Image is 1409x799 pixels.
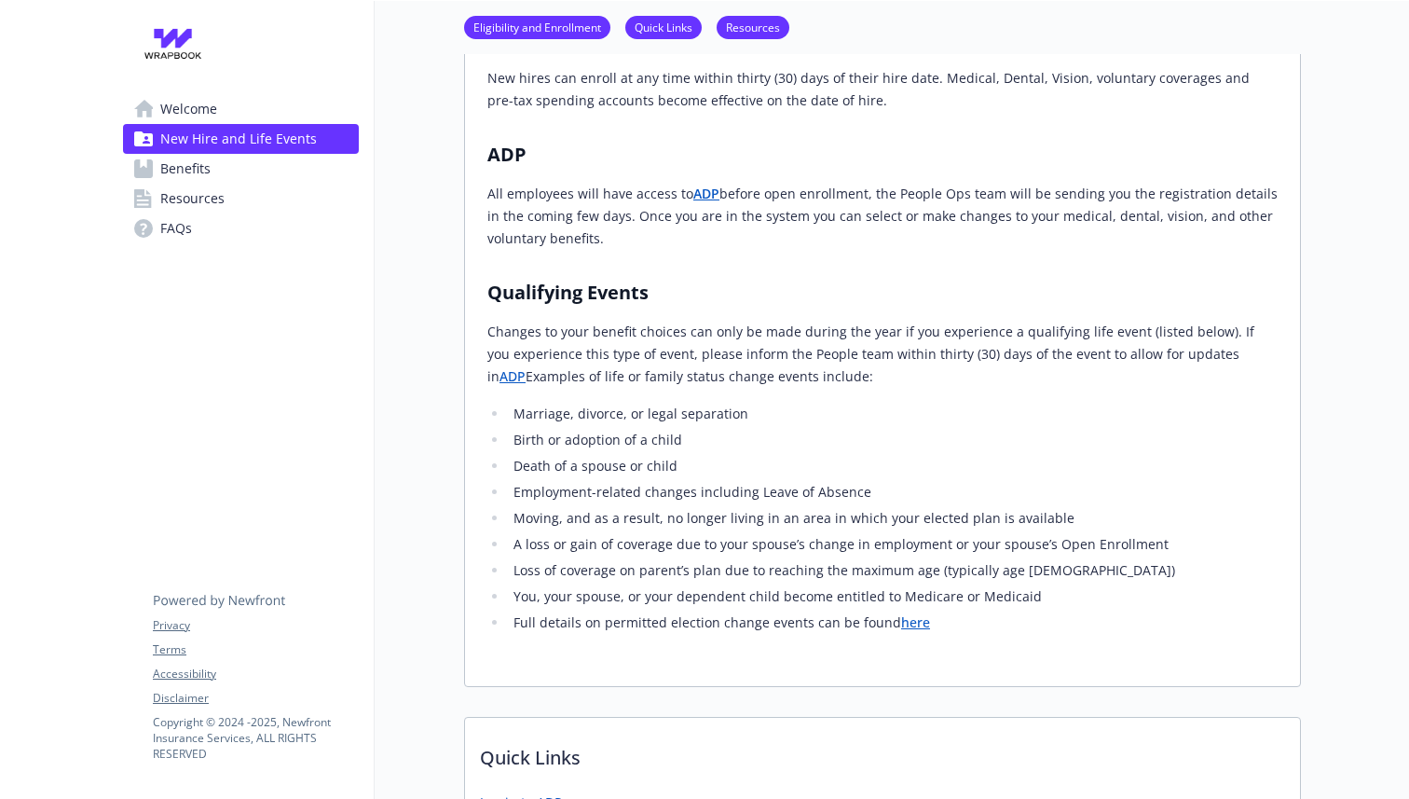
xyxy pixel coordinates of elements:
li: Moving, and as a result, no longer living in an area in which your elected plan is available [508,507,1278,530]
a: Accessibility [153,666,358,682]
a: Resources [717,18,789,35]
p: New hires can enroll at any time within thirty (30) days of their hire date. Medical, Dental, Vis... [487,67,1278,112]
a: Benefits [123,154,359,184]
p: Quick Links [465,718,1300,787]
a: ADP [499,367,526,385]
li: Marriage, divorce, or legal separation [508,403,1278,425]
span: Welcome [160,94,217,124]
li: A loss or gain of coverage due to your spouse’s change in employment or your spouse’s Open Enroll... [508,533,1278,556]
span: Benefits [160,154,211,184]
a: ADP [693,185,719,202]
a: Resources [123,184,359,214]
p: All employees will have access to before open enrollment, the People Ops team will be sending you... [487,183,1278,250]
a: Terms [153,641,358,658]
li: Full details on permitted election change events can be found [508,612,1278,634]
strong: Qualifying Events [487,280,649,305]
a: Eligibility and Enrollment [464,18,610,35]
a: Quick Links [625,18,702,35]
a: here [901,613,930,631]
a: New Hire and Life Events [123,124,359,154]
a: Disclaimer [153,690,358,707]
a: Welcome [123,94,359,124]
li: Loss of coverage on parent’s plan due to reaching the maximum age (typically age [DEMOGRAPHIC_DATA]) [508,559,1278,582]
span: Resources [160,184,225,214]
a: Privacy [153,617,358,634]
span: New Hire and Life Events [160,124,317,154]
li: You, your spouse, or your dependent child become entitled to Medicare or Medicaid [508,585,1278,608]
strong: ADP [487,142,527,167]
li: Employment-related changes including Leave of Absence [508,481,1278,503]
span: FAQs [160,214,192,243]
p: Copyright © 2024 - 2025 , Newfront Insurance Services, ALL RIGHTS RESERVED [153,714,358,762]
li: Death of a spouse or child [508,455,1278,477]
p: Changes to your benefit choices can only be made during the year if you experience a qualifying l... [487,321,1278,388]
a: FAQs [123,214,359,243]
li: Birth or adoption of a child [508,429,1278,451]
